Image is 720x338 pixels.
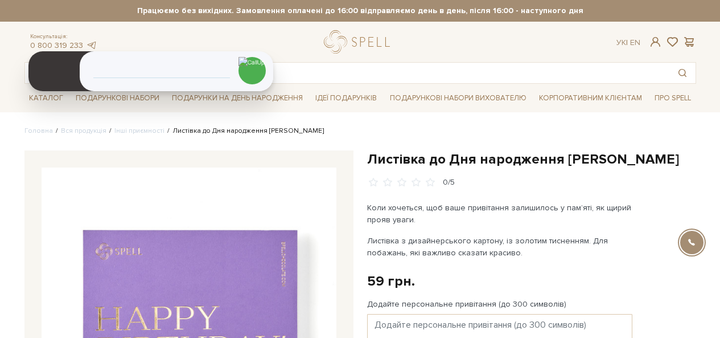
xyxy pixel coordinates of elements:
[630,38,640,47] a: En
[24,127,53,135] a: Головна
[24,89,68,107] a: Каталог
[650,89,696,107] a: Про Spell
[534,88,647,108] a: Корпоративним клієнтам
[61,127,106,135] a: Вся продукція
[626,38,628,47] span: |
[367,272,415,290] div: 59 грн.
[367,299,566,310] label: Додайте персональне привітання (до 300 символів)
[367,202,634,226] p: Коли хочеться, щоб ваше привітання залишилось у пам’яті, як щирий прояв уваги.
[114,127,164,135] a: Інші приємності
[30,40,83,50] a: 0 800 319 233
[86,40,97,50] a: telegram
[616,38,640,48] div: Ук
[167,89,307,107] a: Подарунки на День народження
[164,126,324,136] li: Листівка до Дня народження [PERSON_NAME]
[385,88,531,108] a: Подарункові набори вихователю
[367,150,696,168] h1: Листівка до Дня народження [PERSON_NAME]
[30,33,97,40] span: Консультація:
[311,89,381,107] a: Ідеї подарунків
[25,63,669,83] input: Пошук товару у каталозі
[669,63,696,83] button: Пошук товару у каталозі
[324,30,395,54] a: logo
[367,235,634,259] p: Листівка з дизайнерського картону, із золотим тисненням. Для побажань, які важливо сказати красиво.
[443,177,455,188] div: 0/5
[71,89,164,107] a: Подарункові набори
[24,6,696,16] strong: Працюємо без вихідних. Замовлення оплачені до 16:00 відправляємо день в день, після 16:00 - насту...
